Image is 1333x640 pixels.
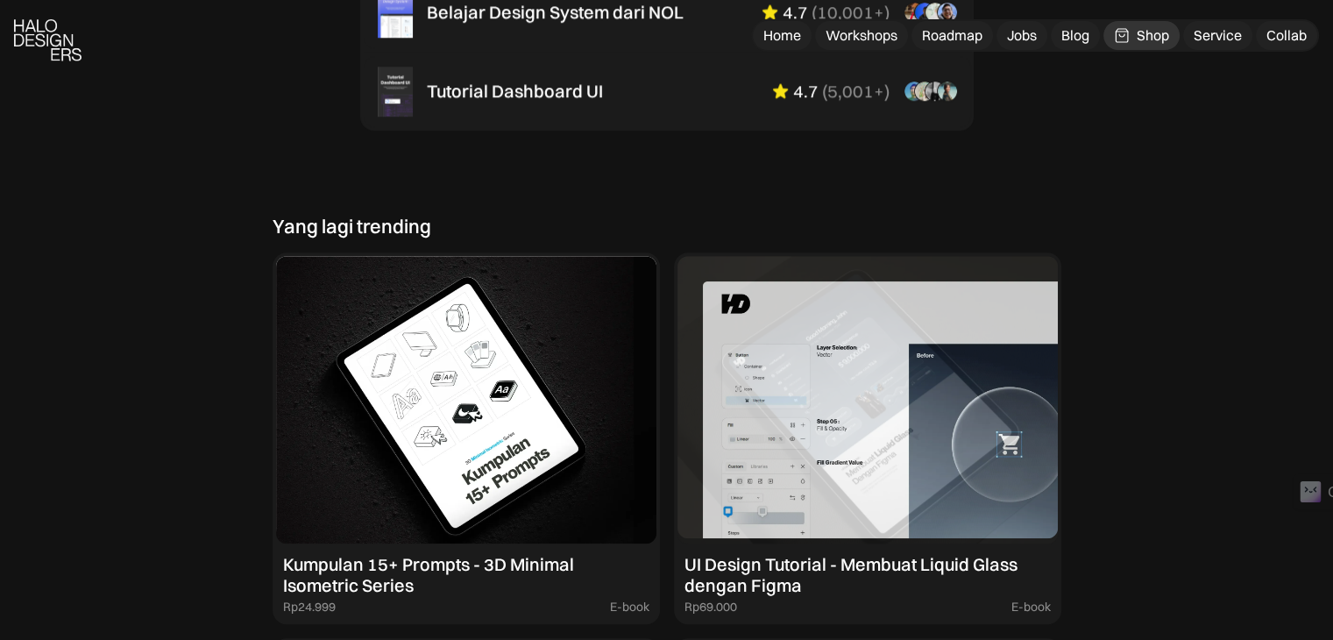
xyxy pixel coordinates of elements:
div: ( [812,2,817,23]
div: Yang lagi trending [273,215,431,238]
div: E-book [610,600,649,615]
div: Workshops [826,26,897,45]
div: 4.7 [783,2,808,23]
a: Collab [1256,21,1317,50]
div: ( [822,81,827,102]
div: 4.7 [793,81,819,102]
div: Collab [1266,26,1307,45]
div: Home [763,26,801,45]
div: ) [884,81,890,102]
div: 5,001+ [827,81,884,102]
div: Belajar Design System dari NOL [427,2,684,23]
div: Service [1194,26,1242,45]
a: Tutorial Dashboard UI4.7(5,001+) [364,56,970,128]
div: Jobs [1007,26,1037,45]
div: Kumpulan 15+ Prompts - 3D Minimal Isometric Series [283,554,649,596]
div: Rp69.000 [684,600,737,615]
div: E-book [1011,600,1051,615]
a: UI Design Tutorial - Membuat Liquid Glass dengan FigmaRp69.000E-book [674,252,1061,625]
a: Jobs [996,21,1047,50]
a: Workshops [815,21,908,50]
div: UI Design Tutorial - Membuat Liquid Glass dengan Figma [684,554,1051,596]
div: 10,001+ [817,2,884,23]
div: Roadmap [922,26,982,45]
div: ) [884,2,890,23]
a: Service [1183,21,1252,50]
a: Home [753,21,812,50]
a: Shop [1103,21,1180,50]
div: Rp24.999 [283,600,336,615]
div: Tutorial Dashboard UI [427,81,603,102]
div: Shop [1137,26,1169,45]
a: Roadmap [911,21,993,50]
a: Blog [1051,21,1100,50]
div: Blog [1061,26,1089,45]
a: Kumpulan 15+ Prompts - 3D Minimal Isometric SeriesRp24.999E-book [273,252,660,625]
